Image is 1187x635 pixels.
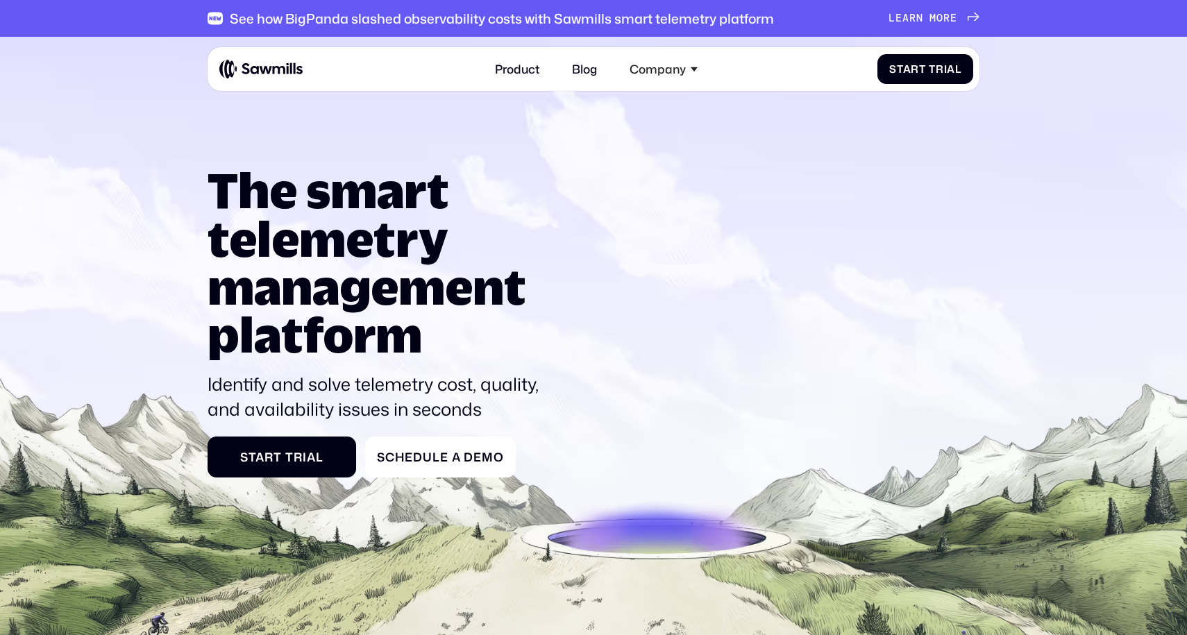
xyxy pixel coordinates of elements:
h1: The smart telemetry management platform [208,166,552,358]
a: Schedule a Demo [365,437,516,477]
a: Product [487,53,549,85]
div: Schedule a Demo [377,450,504,464]
a: Learn more [889,12,979,25]
div: Company [630,62,686,76]
div: Start Trial [889,63,961,76]
a: Start Trial [877,54,973,85]
div: Learn more [889,12,957,25]
div: See how BigPanda slashed observability costs with Sawmills smart telemetry platform [230,10,774,26]
a: Start Trial [208,437,356,477]
div: Start Trial [219,450,344,464]
a: Blog [564,53,607,85]
p: Identify and solve telemetry cost, quality, and availability issues in seconds [208,372,552,422]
